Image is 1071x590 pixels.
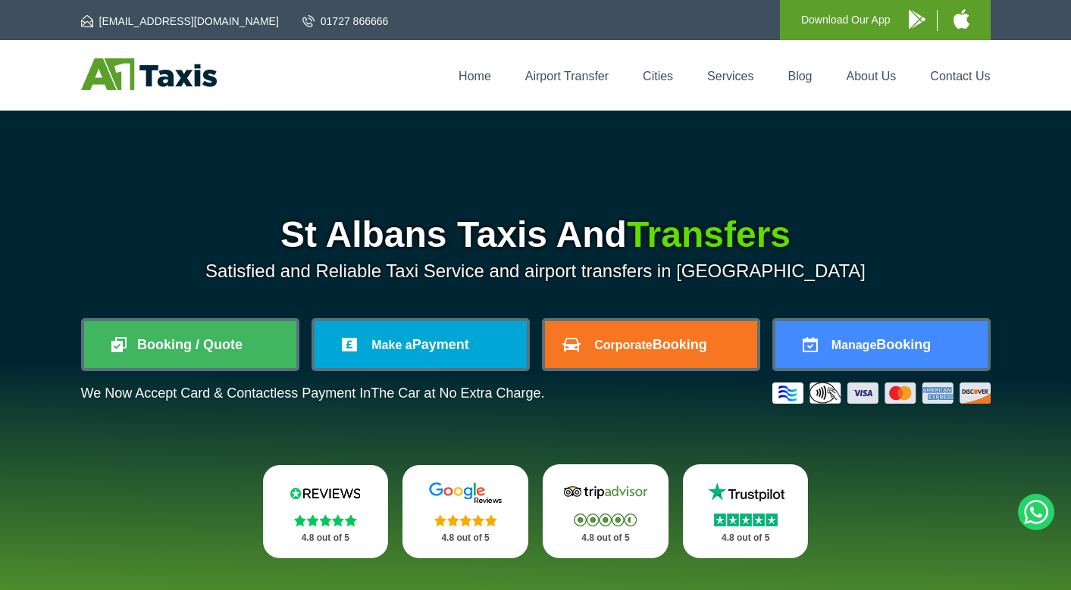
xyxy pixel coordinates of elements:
a: Make aPayment [315,321,527,368]
span: Transfers [627,214,791,254]
p: 4.8 out of 5 [559,529,652,548]
a: CorporateBooking [545,321,757,368]
img: Stars [434,514,497,526]
img: Stars [294,514,357,526]
p: We Now Accept Card & Contactless Payment In [81,386,545,401]
a: Services [707,70,753,83]
h1: St Albans Taxis And [81,217,991,253]
img: Trustpilot [700,481,791,504]
img: Stars [714,514,778,526]
p: 4.8 out of 5 [280,529,372,548]
a: 01727 866666 [302,14,389,29]
img: Tripadvisor [560,481,651,504]
p: Download Our App [801,11,891,30]
a: [EMAIL_ADDRESS][DOMAIN_NAME] [81,14,279,29]
a: Trustpilot Stars 4.8 out of 5 [683,464,809,558]
a: Cities [643,70,673,83]
img: Reviews.io [280,482,371,504]
span: Corporate [594,339,652,351]
a: Home [459,70,491,83]
a: Tripadvisor Stars 4.8 out of 5 [543,464,669,558]
img: Stars [574,514,637,526]
span: The Car at No Extra Charge. [371,386,544,401]
p: 4.8 out of 5 [700,529,792,548]
a: Contact Us [930,70,990,83]
span: Manage [831,339,877,351]
img: A1 Taxis Android App [909,10,925,29]
a: Airport Transfer [525,70,609,83]
a: Reviews.io Stars 4.8 out of 5 [263,465,389,558]
p: Satisfied and Reliable Taxi Service and airport transfers in [GEOGRAPHIC_DATA] [81,261,991,282]
img: Credit And Debit Cards [772,382,991,404]
a: ManageBooking [775,321,988,368]
a: About Us [847,70,897,83]
img: A1 Taxis iPhone App [954,9,969,29]
span: Make a [371,339,412,351]
p: 4.8 out of 5 [419,529,512,548]
img: Google [420,482,511,504]
a: Google Stars 4.8 out of 5 [402,465,528,558]
img: A1 Taxis St Albans LTD [81,58,217,90]
a: Blog [788,70,812,83]
a: Booking / Quote [84,321,296,368]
